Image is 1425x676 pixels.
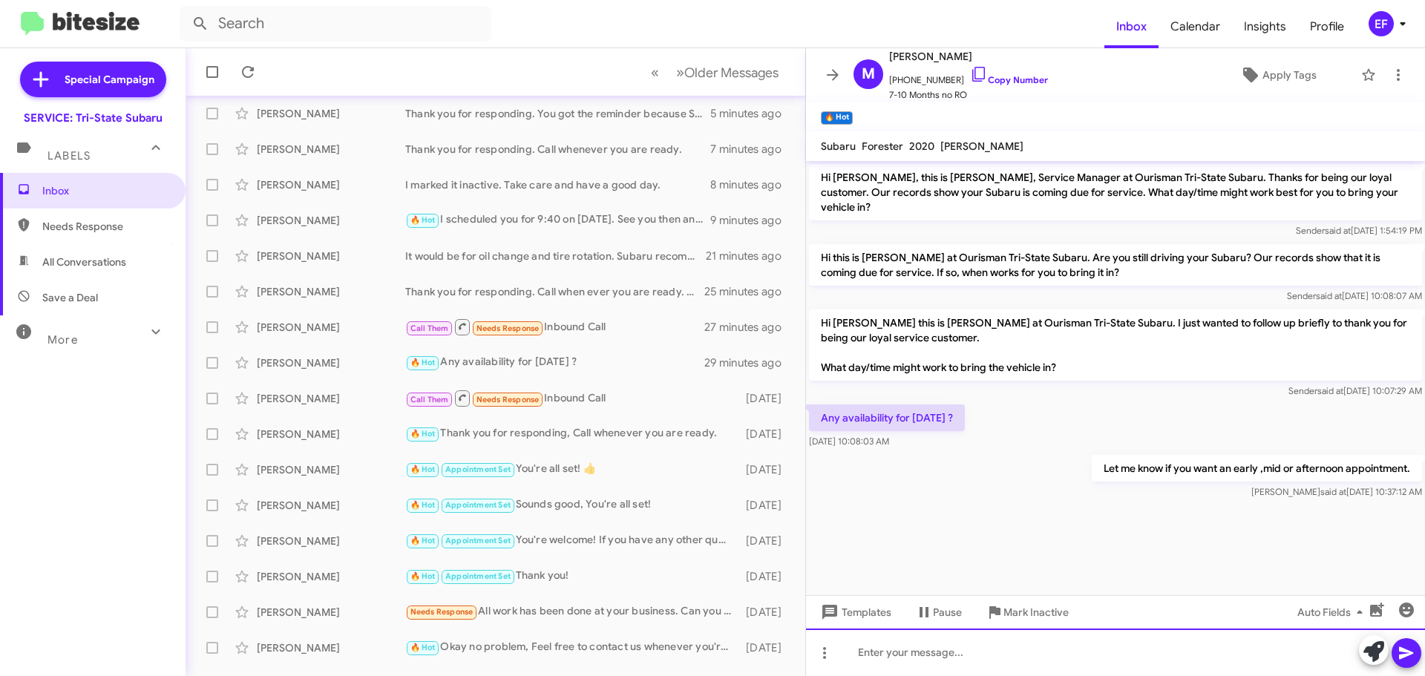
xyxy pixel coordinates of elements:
[410,429,436,439] span: 🔥 Hot
[862,140,903,153] span: Forester
[65,72,154,87] span: Special Campaign
[257,427,405,442] div: [PERSON_NAME]
[476,395,540,404] span: Needs Response
[738,498,793,513] div: [DATE]
[405,389,738,407] div: Inbound Call
[1369,11,1394,36] div: EF
[809,436,889,447] span: [DATE] 10:08:03 AM
[1356,11,1409,36] button: EF
[410,536,436,545] span: 🔥 Hot
[405,603,738,620] div: All work has been done at your business. Can you look to see which of these items are already per...
[809,309,1422,381] p: Hi [PERSON_NAME] this is [PERSON_NAME] at Ourisman Tri-State Subaru. I just wanted to follow up b...
[738,534,793,548] div: [DATE]
[405,496,738,513] div: Sounds good, You're all set!
[1262,62,1317,88] span: Apply Tags
[1251,486,1422,497] span: [PERSON_NAME] [DATE] 10:37:12 AM
[1287,290,1422,301] span: Sender [DATE] 10:08:07 AM
[24,111,163,125] div: SERVICE: Tri-State Subaru
[445,465,511,474] span: Appointment Set
[445,571,511,581] span: Appointment Set
[933,599,962,626] span: Pause
[1317,385,1343,396] span: said at
[704,355,793,370] div: 29 minutes ago
[405,177,710,192] div: I marked it inactive. Take care and have a good day.
[1297,599,1369,626] span: Auto Fields
[651,63,659,82] span: «
[410,215,436,225] span: 🔥 Hot
[410,358,436,367] span: 🔥 Hot
[738,427,793,442] div: [DATE]
[1296,225,1422,236] span: Sender [DATE] 1:54:19 PM
[710,213,793,228] div: 9 minutes ago
[940,140,1023,153] span: [PERSON_NAME]
[257,640,405,655] div: [PERSON_NAME]
[706,249,793,263] div: 21 minutes ago
[257,534,405,548] div: [PERSON_NAME]
[47,333,78,347] span: More
[405,211,710,229] div: I scheduled you for 9:40 on [DATE]. See you then and have a great day.
[1202,62,1354,88] button: Apply Tags
[704,320,793,335] div: 27 minutes ago
[257,605,405,620] div: [PERSON_NAME]
[1288,385,1422,396] span: Sender [DATE] 10:07:29 AM
[257,106,405,121] div: [PERSON_NAME]
[889,47,1048,65] span: [PERSON_NAME]
[257,391,405,406] div: [PERSON_NAME]
[410,643,436,652] span: 🔥 Hot
[676,63,684,82] span: »
[738,605,793,620] div: [DATE]
[909,140,934,153] span: 2020
[1285,599,1380,626] button: Auto Fields
[1104,5,1159,48] a: Inbox
[1003,599,1069,626] span: Mark Inactive
[710,106,793,121] div: 5 minutes ago
[821,111,853,125] small: 🔥 Hot
[257,142,405,157] div: [PERSON_NAME]
[809,244,1422,286] p: Hi this is [PERSON_NAME] at Ourisman Tri-State Subaru. Are you still driving your Subaru? Our rec...
[405,639,738,656] div: Okay no problem, Feel free to contact us whenever you're ready to schedule for service. We're her...
[410,395,449,404] span: Call Them
[1298,5,1356,48] a: Profile
[476,324,540,333] span: Needs Response
[405,142,710,157] div: Thank you for responding. Call whenever you are ready.
[410,324,449,333] span: Call Them
[42,255,126,269] span: All Conversations
[1232,5,1298,48] a: Insights
[738,391,793,406] div: [DATE]
[405,461,738,478] div: You're all set! 👍
[410,607,474,617] span: Needs Response
[710,142,793,157] div: 7 minutes ago
[20,62,166,97] a: Special Campaign
[445,536,511,545] span: Appointment Set
[257,569,405,584] div: [PERSON_NAME]
[257,284,405,299] div: [PERSON_NAME]
[903,599,974,626] button: Pause
[809,404,965,431] p: Any availability for [DATE] ?
[405,354,704,371] div: Any availability for [DATE] ?
[42,219,168,234] span: Needs Response
[684,65,779,81] span: Older Messages
[667,57,787,88] button: Next
[405,318,704,336] div: Inbound Call
[405,532,738,549] div: You're welcome! If you have any other questions or need to reschedule, feel free to ask!
[710,177,793,192] div: 8 minutes ago
[405,568,738,585] div: Thank you!
[970,74,1048,85] a: Copy Number
[445,500,511,510] span: Appointment Set
[410,465,436,474] span: 🔥 Hot
[643,57,787,88] nav: Page navigation example
[405,249,706,263] div: It would be for oil change and tire rotation. Subaru recommends every 6 months or 6000 miles-whic...
[257,498,405,513] div: [PERSON_NAME]
[862,62,875,86] span: M
[405,425,738,442] div: Thank you for responding, Call whenever you are ready.
[257,355,405,370] div: [PERSON_NAME]
[405,106,710,121] div: Thank you for responding. You got the reminder because Subaru recommends every 6 months or 6000 m...
[1159,5,1232,48] a: Calendar
[821,140,856,153] span: Subaru
[974,599,1081,626] button: Mark Inactive
[405,284,704,299] div: Thank you for responding. Call when ever you are ready. You got the notification because Subaru r...
[738,569,793,584] div: [DATE]
[1320,486,1346,497] span: said at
